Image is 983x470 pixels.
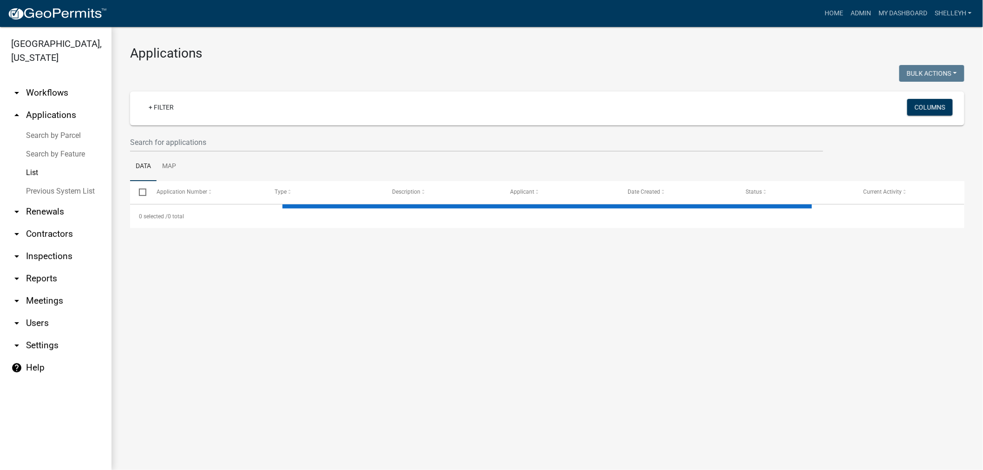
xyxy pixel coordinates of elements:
[383,181,501,203] datatable-header-cell: Description
[130,152,157,182] a: Data
[907,99,953,116] button: Columns
[130,46,964,61] h3: Applications
[11,206,22,217] i: arrow_drop_down
[393,189,421,195] span: Description
[628,189,661,195] span: Date Created
[148,181,266,203] datatable-header-cell: Application Number
[139,213,168,220] span: 0 selected /
[510,189,534,195] span: Applicant
[11,362,22,373] i: help
[11,340,22,351] i: arrow_drop_down
[11,273,22,284] i: arrow_drop_down
[130,205,964,228] div: 0 total
[931,5,976,22] a: shelleyh
[130,181,148,203] datatable-header-cell: Select
[157,152,182,182] a: Map
[847,5,875,22] a: Admin
[11,110,22,121] i: arrow_drop_up
[11,228,22,240] i: arrow_drop_down
[875,5,931,22] a: My Dashboard
[11,295,22,307] i: arrow_drop_down
[746,189,762,195] span: Status
[501,181,619,203] datatable-header-cell: Applicant
[737,181,855,203] datatable-header-cell: Status
[130,133,823,152] input: Search for applications
[11,251,22,262] i: arrow_drop_down
[854,181,972,203] datatable-header-cell: Current Activity
[157,189,208,195] span: Application Number
[11,87,22,98] i: arrow_drop_down
[275,189,287,195] span: Type
[266,181,384,203] datatable-header-cell: Type
[11,318,22,329] i: arrow_drop_down
[619,181,737,203] datatable-header-cell: Date Created
[864,189,902,195] span: Current Activity
[821,5,847,22] a: Home
[141,99,181,116] a: + Filter
[899,65,964,82] button: Bulk Actions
